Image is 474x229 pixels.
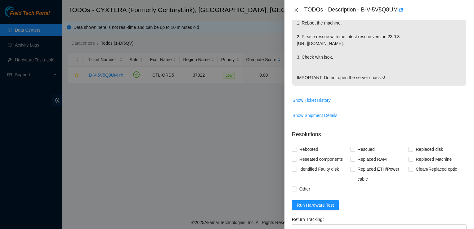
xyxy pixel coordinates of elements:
[413,154,454,164] span: Replaced Machine
[293,112,338,119] span: Show Shipment Details
[292,95,331,105] button: Show Ticket History
[355,164,409,184] span: Replaced ETH/Power cable
[297,164,342,174] span: Identified Faulty disk
[413,164,459,174] span: Clean/Replaced optic
[292,214,327,224] label: Return Tracking
[355,144,377,154] span: Rescued
[297,202,334,209] span: Run Hardware Test
[293,97,331,104] span: Show Ticket History
[304,5,467,15] div: TODOs - Description - B-V-5V5Q8UM
[297,184,313,194] span: Other
[292,110,338,120] button: Show Shipment Details
[292,125,467,139] p: Resolutions
[413,144,445,154] span: Replaced disk
[355,154,389,164] span: Replaced RAM
[292,7,301,13] button: Close
[297,144,321,154] span: Rebooted
[292,200,339,210] button: Run Hardware Test
[294,7,299,12] span: close
[297,154,345,164] span: Reseated components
